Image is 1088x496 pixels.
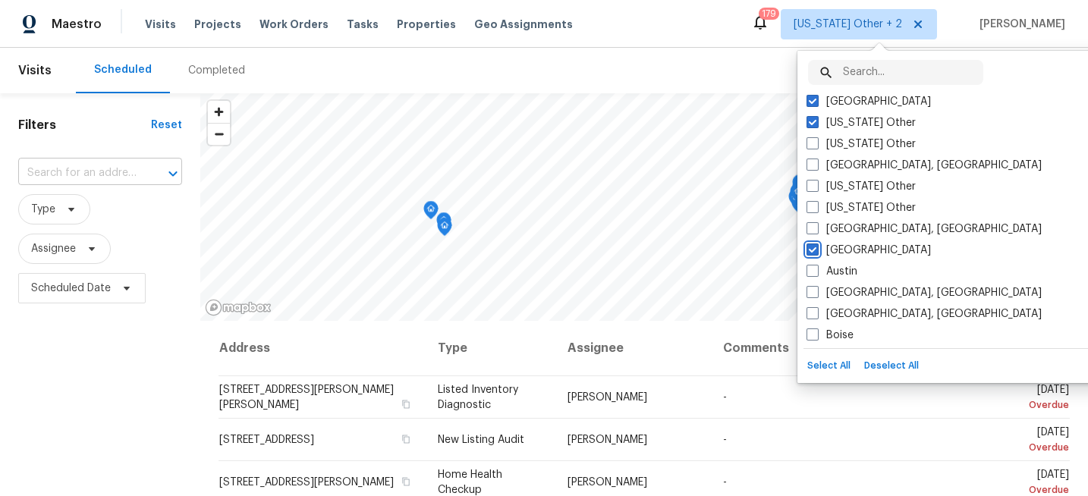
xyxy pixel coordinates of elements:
[426,321,555,376] th: Type
[568,435,647,445] span: [PERSON_NAME]
[723,477,727,488] span: -
[568,477,647,488] span: [PERSON_NAME]
[723,392,727,403] span: -
[973,17,1065,32] span: [PERSON_NAME]
[438,469,502,495] span: Home Health Checkup
[188,63,245,78] div: Completed
[200,93,1061,321] canvas: Map
[807,243,931,258] label: [GEOGRAPHIC_DATA]
[400,397,414,411] button: Copy Address
[219,477,394,488] span: [STREET_ADDRESS][PERSON_NAME]
[979,385,1069,413] span: [DATE]
[807,264,857,279] label: Austin
[205,299,272,316] a: Mapbox homepage
[400,475,414,488] button: Copy Address
[807,115,916,130] label: [US_STATE] Other
[436,212,451,236] div: Map marker
[438,435,524,445] span: New Listing Audit
[723,435,727,445] span: -
[807,179,916,194] label: [US_STATE] Other
[423,201,439,224] div: Map marker
[151,118,182,133] div: Reset
[162,163,184,184] button: Open
[843,60,983,85] input: Search...
[807,94,931,109] label: [GEOGRAPHIC_DATA]
[31,241,76,256] span: Assignee
[31,281,111,296] span: Scheduled Date
[438,385,518,410] span: Listed Inventory Diagnostic
[208,101,230,123] button: Zoom in
[803,355,854,377] button: Select All
[788,189,803,212] div: Map marker
[18,54,52,87] span: Visits
[474,17,573,32] span: Geo Assignments
[219,321,425,376] th: Address
[807,200,916,215] label: [US_STATE] Other
[400,432,414,446] button: Copy Address
[807,285,1042,300] label: [GEOGRAPHIC_DATA], [GEOGRAPHIC_DATA]
[259,17,329,32] span: Work Orders
[711,321,967,376] th: Comments
[208,124,230,145] span: Zoom out
[568,392,647,403] span: [PERSON_NAME]
[18,118,151,133] h1: Filters
[979,440,1069,455] div: Overdue
[52,17,102,32] span: Maestro
[794,17,902,32] span: [US_STATE] Other + 2
[94,62,152,77] div: Scheduled
[791,184,806,207] div: Map marker
[31,202,55,217] span: Type
[807,158,1042,173] label: [GEOGRAPHIC_DATA], [GEOGRAPHIC_DATA]
[793,177,808,201] div: Map marker
[219,385,394,410] span: [STREET_ADDRESS][PERSON_NAME][PERSON_NAME]
[18,162,140,185] input: Search for an address...
[792,174,807,198] div: Map marker
[555,321,711,376] th: Assignee
[437,218,452,241] div: Map marker
[219,435,314,445] span: [STREET_ADDRESS]
[145,17,176,32] span: Visits
[807,328,854,343] label: Boise
[979,397,1069,413] div: Overdue
[397,17,456,32] span: Properties
[979,427,1069,455] span: [DATE]
[762,6,776,21] div: 179
[194,17,241,32] span: Projects
[807,306,1042,322] label: [GEOGRAPHIC_DATA], [GEOGRAPHIC_DATA]
[860,355,923,377] button: Deselect All
[807,137,916,152] label: [US_STATE] Other
[347,19,379,30] span: Tasks
[807,221,1042,237] label: [GEOGRAPHIC_DATA], [GEOGRAPHIC_DATA]
[208,123,230,145] button: Zoom out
